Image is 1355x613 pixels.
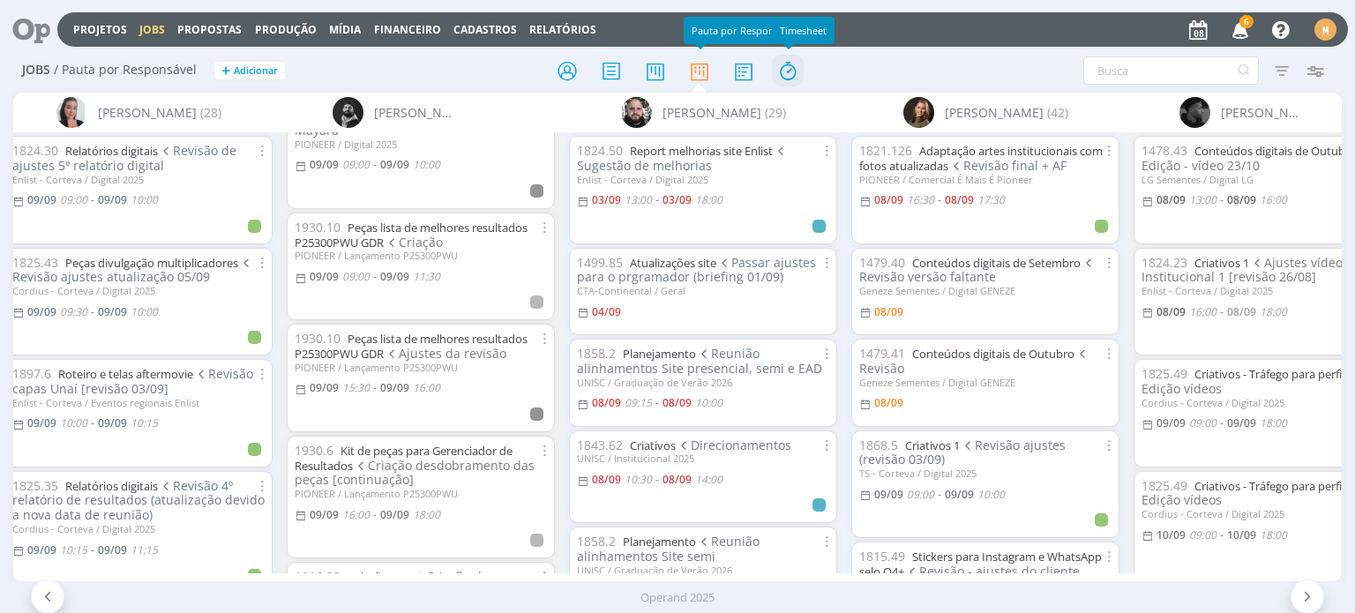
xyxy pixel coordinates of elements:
span: 1897.6 [12,365,51,382]
button: M [1314,14,1337,45]
button: Projetos [68,23,132,37]
: 09:00 [342,157,370,172]
: 10:00 [695,395,722,410]
: 09/09 [310,157,339,172]
span: Revisão de ajustes 5º relatório digital [12,142,236,174]
span: 1858.2 [577,345,616,362]
img: K [1179,97,1210,128]
: 18:00 [1260,304,1287,319]
span: Jobs [22,63,50,78]
: 09:30 [60,304,87,319]
: 09/09 [1157,415,1186,430]
: 18:00 [695,192,722,207]
a: Financeiro [374,22,441,37]
: 09/09 [1227,415,1256,430]
a: Adaptação artes institucionais com fotos atualizadas [859,143,1103,174]
span: Revisão capas Unaí [revisão 03/09] [12,365,253,397]
: 08/09 [592,395,621,410]
div: Geneze Sementes / Digital GENEZE [859,285,1112,296]
span: 1930.10 [295,330,341,347]
a: Criativos - Tráfego para perfil [1194,366,1344,382]
: 09:00 [1189,527,1217,542]
span: Revisão [859,345,1089,377]
: 15:30 [342,380,370,395]
div: Timesheet [772,17,835,44]
a: Relatórios digitais [65,478,158,494]
: - [91,545,94,556]
: 03/09 [663,192,692,207]
: 08/09 [945,192,974,207]
span: / Pauta por Responsável [54,63,197,78]
: - [373,510,377,520]
: 10:00 [131,192,158,207]
: 16:30 [907,192,934,207]
: - [938,195,941,206]
a: Planejamento [623,346,696,362]
button: Financeiro [369,23,446,37]
: 10:00 [60,415,87,430]
div: PIONEER / Lançamento P25300PWU [295,488,547,499]
span: Propostas [177,22,242,37]
: 08/09 [1157,304,1186,319]
div: PIONEER / Lançamento P25300PWU [295,250,547,261]
a: Conteúdos digitais de Setembro [912,255,1081,271]
: 09/09 [874,487,903,502]
: 11:30 [413,269,440,284]
: 08/09 [663,395,692,410]
: 09/09 [945,487,974,502]
: 08/09 [1227,192,1256,207]
a: Relatórios digitais [65,143,158,159]
div: Cordius - Corteva / Digital 2025 [12,285,265,296]
span: 1825.43 [12,254,58,271]
span: 1825.35 [12,477,58,494]
span: Revisão ajustes (revisão 03/09) [859,437,1066,468]
div: Enlist - Corteva / Digital 2025 [12,174,265,185]
div: UNISC / Graduação de Verão 2026 [577,564,829,576]
: 09/09 [380,507,409,522]
span: Criação [384,234,443,250]
a: Peças lista de melhores resultados P25300PWU GDR [295,331,528,362]
div: PIONEER / Lançamento P25300PWU [295,362,547,373]
span: Sugestão de melhorias [577,142,788,174]
a: Produção [255,22,317,37]
div: Pauta por Responsável [684,17,805,44]
: 14:00 [695,472,722,487]
: 10/09 [1227,527,1256,542]
span: 1478.43 [1142,142,1187,159]
div: M [1314,19,1336,41]
: 09/09 [98,192,127,207]
div: CTA-Continental / Geral [577,285,829,296]
span: + [221,62,230,80]
: 08/09 [1157,192,1186,207]
span: [PERSON_NAME] [98,103,197,122]
: 03/09 [592,192,621,207]
a: Planejamento [623,534,696,549]
button: Mídia [324,23,366,37]
: 18:00 [1260,527,1287,542]
: 16:00 [1189,304,1217,319]
span: 1930.6 [295,442,333,459]
: 10:00 [413,157,440,172]
div: PIONEER / Comercial É Mais É Pioneer [859,174,1112,185]
: 09/09 [98,415,127,430]
: 08/09 [1227,304,1256,319]
button: Produção [250,23,322,37]
a: Relatórios [529,22,596,37]
button: +Adicionar [214,62,285,80]
button: Propostas [172,23,247,37]
a: Criativos [630,437,676,453]
: 17:30 [977,192,1005,207]
: - [938,490,941,500]
: - [373,272,377,282]
: 09/09 [380,269,409,284]
: - [655,195,659,206]
span: Direcionamentos [676,437,791,453]
: 09/09 [310,380,339,395]
: 10:15 [131,415,158,430]
img: C [56,97,87,128]
span: Revisão versão faltante [859,254,1096,286]
span: Passar ajustes para o prgramador (briefing 01/09) [577,254,816,286]
: 09:00 [907,487,934,502]
: - [91,195,94,206]
span: [PERSON_NAME] [945,103,1044,122]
